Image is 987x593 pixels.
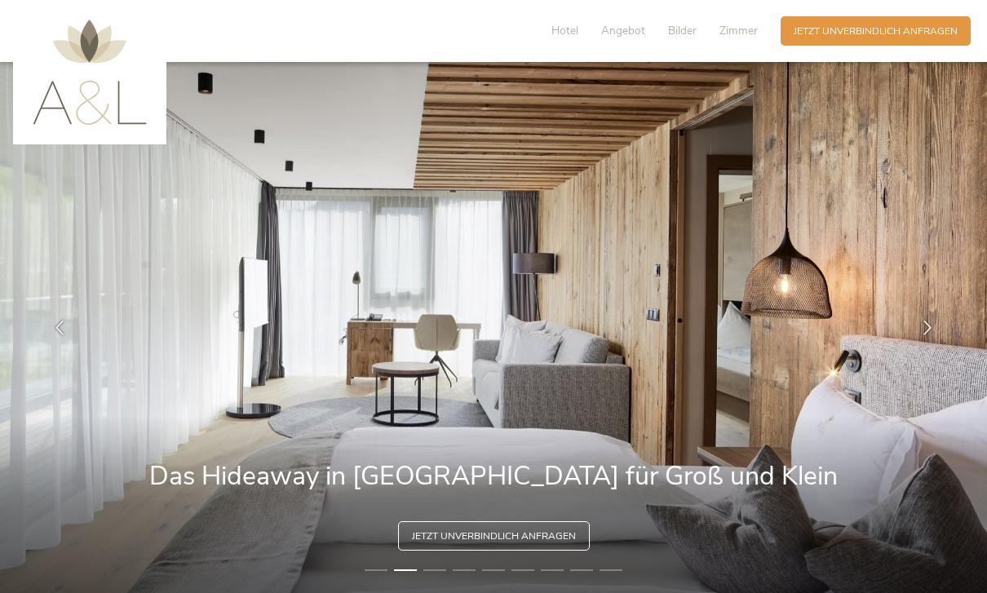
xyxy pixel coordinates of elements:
[601,23,645,38] span: Angebot
[719,23,758,38] span: Zimmer
[33,20,147,125] img: AMONTI & LUNARIS Wellnessresort
[412,529,576,543] span: Jetzt unverbindlich anfragen
[551,23,578,38] span: Hotel
[668,23,697,38] span: Bilder
[794,24,958,38] span: Jetzt unverbindlich anfragen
